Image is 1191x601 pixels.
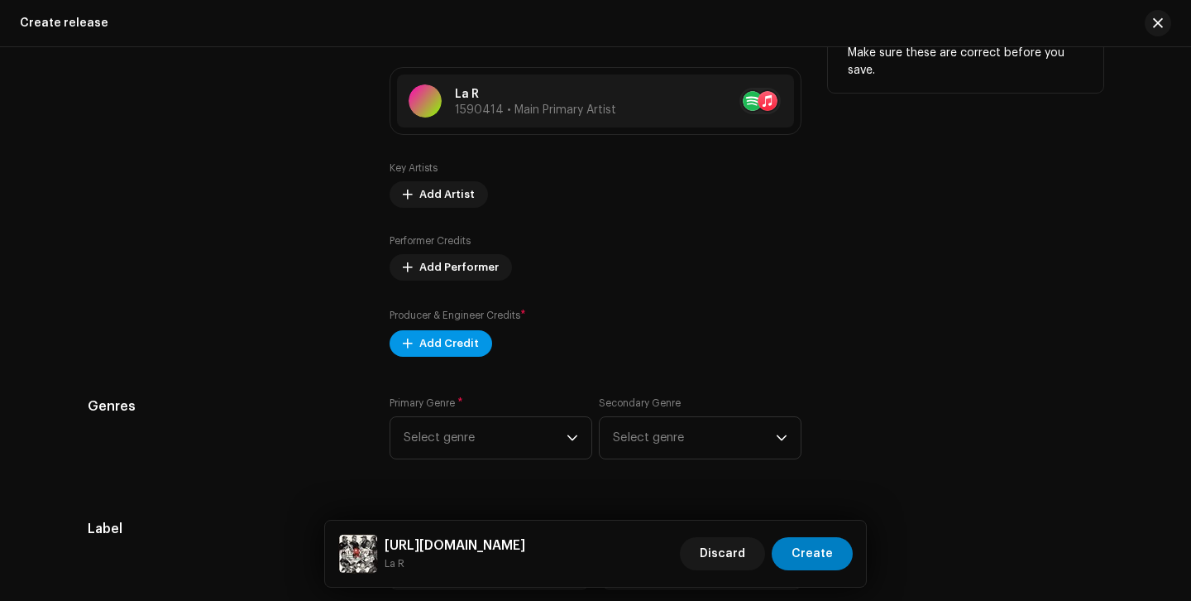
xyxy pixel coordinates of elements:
[599,397,681,410] label: Secondary Genre
[390,181,488,208] button: Add Artist
[772,537,853,570] button: Create
[700,537,745,570] span: Discard
[792,537,833,570] span: Create
[390,161,438,175] label: Key Artists
[455,104,616,116] span: 1590414 • Main Primary Artist
[419,327,479,360] span: Add Credit
[404,417,567,459] span: Select genre
[88,397,363,416] h5: Genres
[390,234,471,248] label: Performer Credits
[419,251,499,284] span: Add Performer
[385,536,525,555] h5: https://youtu.be/mh3rFknLkd0?si=M3pzC8mQLNrGdpG1
[385,555,525,572] small: https://youtu.be/mh3rFknLkd0?si=M3pzC8mQLNrGdpG1
[567,417,578,459] div: dropdown trigger
[390,397,463,410] label: Primary Genre
[680,537,765,570] button: Discard
[390,310,520,320] small: Producer & Engineer Credits
[613,417,776,459] span: Select genre
[776,417,787,459] div: dropdown trigger
[390,254,512,281] button: Add Performer
[390,330,492,357] button: Add Credit
[390,519,801,532] label: On a record label?
[419,178,475,211] span: Add Artist
[455,86,616,103] p: La R
[338,534,378,574] img: 090b1ada-6a7b-4c10-b1fe-51c9c3c57ef3
[88,519,363,539] h5: Label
